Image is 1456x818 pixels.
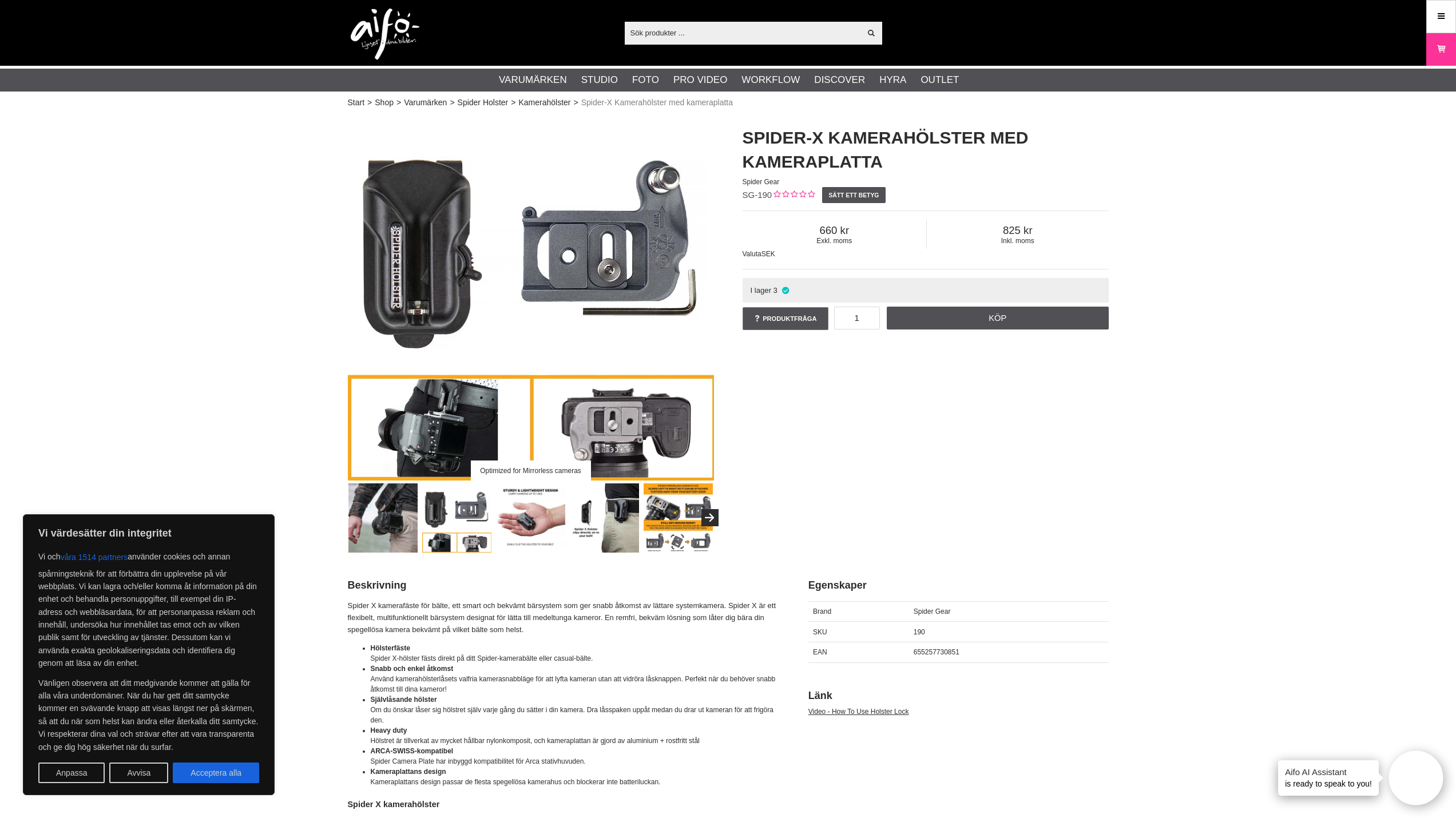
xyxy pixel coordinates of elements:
[348,578,780,593] h2: Beskrivning
[422,483,491,553] img: Optimized for Mirrorless cameras
[743,237,927,245] span: Exkl. moms
[921,73,959,88] a: Outlet
[23,514,275,795] div: Vi värdesätter din integritet
[914,628,925,636] span: 190
[743,250,761,258] span: Valuta
[743,126,1109,174] h1: Spider-X Kamerahölster med kameraplatta
[673,73,727,88] a: Pro Video
[371,643,780,664] li: Spider X-hölster fästs direkt på ditt Spider-kamerabälte eller casual-bälte.
[772,189,815,201] div: Kundbetyg: 0
[750,286,771,295] span: I lager
[348,97,365,109] a: Start
[632,73,659,88] a: Foto
[701,509,719,526] button: Next
[450,97,454,109] span: >
[879,73,906,88] a: Hyra
[348,114,714,481] img: Spider X Holster & Plate Set
[371,644,410,652] strong: Hölsterfäste
[499,73,567,88] a: Varumärken
[808,689,1109,703] h2: Länk
[743,224,927,237] span: 660
[396,97,401,109] span: >
[1278,760,1379,796] div: is ready to speak to you!
[375,97,394,109] a: Shop
[351,9,419,60] img: logo.png
[570,483,639,553] img: Ready for action with the Spider X Holster
[371,665,454,673] strong: Snabb och enkel åtkomst
[773,286,777,295] span: 3
[813,648,827,656] span: EAN
[348,483,418,553] img: Spider X Holster & Plate Set
[625,24,861,41] input: Sök produkter ...
[38,677,259,753] p: Vänligen observera att ditt medgivande kommer att gälla för alla våra underdomäner. När du har ge...
[371,725,780,746] li: Hölstret är tillverkat av mycket hållbar nylonkomposit, och kameraplattan är gjord av aluminium +...
[581,97,733,109] span: Spider-X Kamerahölster med kameraplatta
[822,187,886,203] a: Sätt ett betyg
[470,460,590,481] div: Optimized for Mirrorless cameras
[371,768,446,776] strong: Kameraplattans design
[808,578,1109,593] h2: Egenskaper
[496,483,565,553] img: Self-locking design
[581,73,618,88] a: Studio
[371,726,407,734] strong: Heavy duty
[743,307,828,330] a: Produktfråga
[458,97,509,109] a: Spider Holster
[914,607,951,616] span: Spider Gear
[109,763,168,783] button: Avvisa
[173,763,259,783] button: Acceptera alla
[61,547,128,567] button: våra 1514 partners
[371,664,780,694] li: Använd kamerahölsterlåsets valfria kamerasnabbläge för att lyfta kameran utan att vidröra låsknap...
[927,224,1109,237] span: 825
[887,307,1109,329] a: Köp
[404,97,447,109] a: Varumärken
[38,547,259,670] p: Vi och använder cookies och annan spårningsteknik för att förbättra din upplevelse på vår webbpla...
[813,607,831,616] span: Brand
[814,73,865,88] a: Discover
[38,526,259,540] p: Vi värdesätter din integritet
[511,97,515,109] span: >
[348,600,780,636] p: Spider X kamerafäste för bälte, ett smart och bekvämt bärsystem som ger snabb åtkomst av lättare ...
[348,114,714,481] a: Optimized for Mirrorless cameras
[813,628,827,636] span: SKU
[741,73,800,88] a: Workflow
[780,286,790,295] i: I lager
[644,483,713,553] img: Sliding plate design
[38,763,105,783] button: Anpassa
[371,747,454,755] strong: ARCA-SWISS-kompatibel
[743,190,772,200] span: SG-190
[743,178,780,186] span: Spider Gear
[371,696,437,704] strong: Självlåsande hölster
[348,799,780,810] h4: Spider X kamerahölster
[927,237,1109,245] span: Inkl. moms
[367,97,372,109] span: >
[371,767,780,787] li: Kameraplattans design passar de flesta spegellösa kamerahus och blockerar inte batteriluckan.
[1285,766,1372,778] h4: Aifo AI Assistant
[371,746,780,767] li: Spider Camera Plate har inbyggd kompatibilitet för Arca stativhuvuden.
[574,97,578,109] span: >
[914,648,959,656] span: 655257730851
[761,250,775,258] span: SEK
[808,708,909,716] a: Video - How To Use Holster Lock
[518,97,570,109] a: Kamerahölster
[371,694,780,725] li: Om du önskar låser sig hölstret själv varje gång du sätter i din kamera. Dra låsspaken uppåt meda...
